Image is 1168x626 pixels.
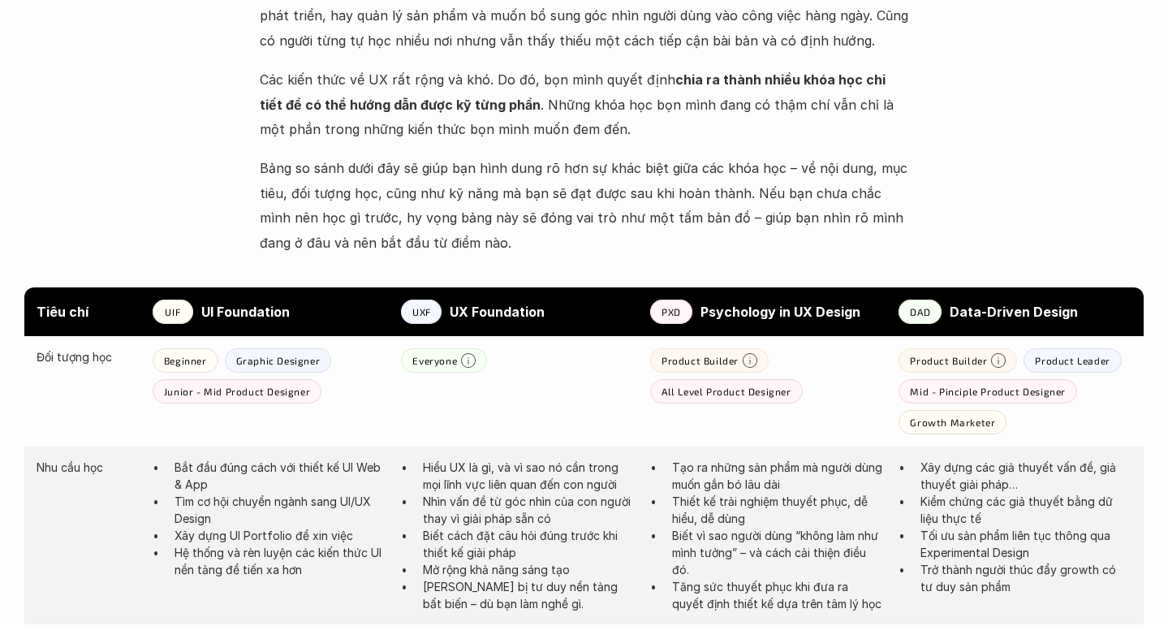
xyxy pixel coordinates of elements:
[423,578,634,612] p: [PERSON_NAME] bị tư duy nền tảng bất biến – dù bạn làm nghề gì.
[412,355,457,366] p: Everyone
[1035,355,1110,366] p: Product Leader
[672,578,883,612] p: Tăng sức thuyết phục khi đưa ra quyết định thiết kế dựa trên tâm lý học
[672,527,883,578] p: Biết vì sao người dùng “không làm như mình tưởng” – và cách cải thiện điều đó.
[672,493,883,527] p: Thiết kế trải nghiệm thuyết phục, dễ hiểu, dễ dùng
[164,386,310,397] p: Junior - Mid Product Designer
[950,304,1078,320] strong: Data-Driven Design
[920,527,1131,561] p: Tối ưu sản phẩm liên tục thông qua Experimental Design
[175,544,386,578] p: Hệ thống và rèn luyện các kiến thức UI nền tảng để tiến xa hơn
[164,355,207,366] p: Beginner
[450,304,545,320] strong: UX Foundation
[662,386,791,397] p: All Level Product Designer
[700,304,860,320] strong: Psychology in UX Design
[37,304,88,320] strong: Tiêu chí
[236,355,321,366] p: Graphic Designer
[910,355,987,366] p: Product Builder
[260,156,909,255] p: Bảng so sánh dưới đây sẽ giúp bạn hình dung rõ hơn sự khác biệt giữa các khóa học – về nội dung, ...
[423,527,634,561] p: Biết cách đặt câu hỏi đúng trước khi thiết kế giải pháp
[260,71,889,112] strong: chia ra thành nhiều khóa học chi tiết để có thể hướng dẫn được kỹ từng phần
[423,561,634,578] p: Mở rộng khả năng sáng tạo
[910,306,930,317] p: DAD
[920,493,1131,527] p: Kiểm chứng các giả thuyết bằng dữ liệu thực tế
[37,348,136,365] p: Đối tượng học
[910,386,1066,397] p: Mid - Pinciple Product Designer
[662,355,739,366] p: Product Builder
[165,306,180,317] p: UIF
[175,459,386,493] p: Bắt đầu đúng cách với thiết kế UI Web & App
[175,493,386,527] p: Tìm cơ hội chuyển ngành sang UI/UX Design
[920,459,1131,493] p: Xây dựng các giả thuyết vấn đề, giả thuyết giải pháp…
[423,459,634,493] p: Hiểu UX là gì, và vì sao nó cần trong mọi lĩnh vực liên quan đến con người
[412,306,431,317] p: UXF
[201,304,290,320] strong: UI Foundation
[920,561,1131,595] p: Trở thành người thúc đẩy growth có tư duy sản phẩm
[662,306,681,317] p: PXD
[672,459,883,493] p: Tạo ra những sản phẩm mà người dùng muốn gắn bó lâu dài
[910,417,995,428] p: Growth Marketer
[175,527,386,544] p: Xây dựng UI Portfolio để xin việc
[37,459,136,476] p: Nhu cầu học
[423,493,634,527] p: Nhìn vấn đề từ góc nhìn của con người thay vì giải pháp sẵn có
[260,67,909,141] p: Các kiến thức về UX rất rộng và khó. Do đó, bọn mình quyết định . Những khóa học bọn mình đang có...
